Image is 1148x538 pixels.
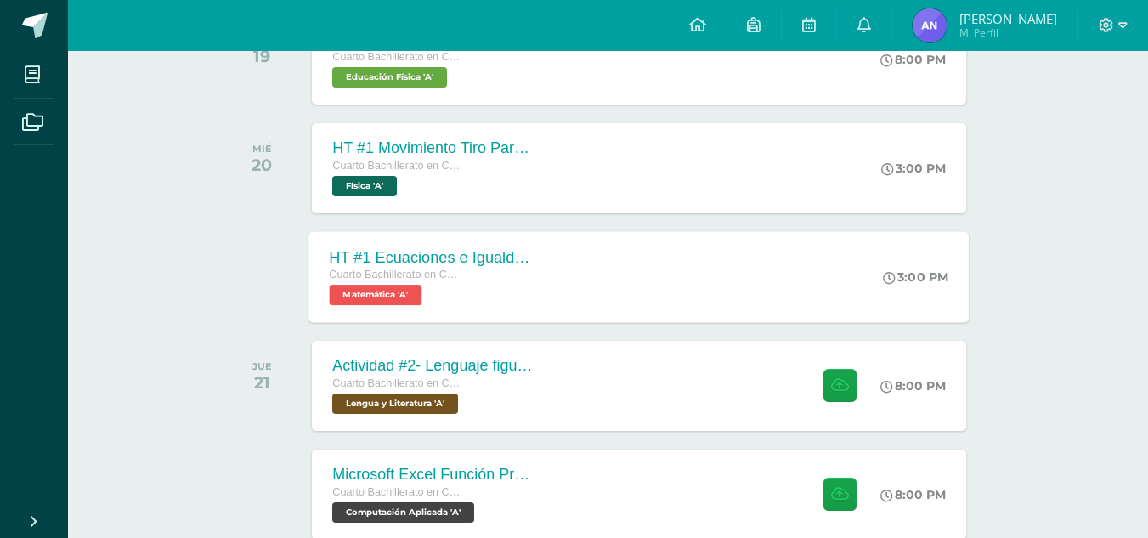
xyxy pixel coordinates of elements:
span: Matemática 'A' [330,285,422,305]
div: 8:00 PM [880,487,946,502]
span: Cuarto Bachillerato en CCLL con Orientación en Computación [332,160,460,172]
div: 21 [252,372,272,393]
div: Actividad #2- Lenguaje figurado [332,357,536,375]
span: Cuarto Bachillerato en CCLL con Orientación en Computación [332,486,460,498]
div: 3:00 PM [884,269,949,285]
div: HT #1 Ecuaciones e Igualdades [330,248,535,266]
span: Computación Aplicada 'A' [332,502,474,523]
span: Cuarto Bachillerato en CCLL con Orientación en Computación [330,269,459,280]
div: 19 [250,46,274,66]
div: 20 [252,155,272,175]
span: [PERSON_NAME] [959,10,1057,27]
div: 3:00 PM [881,161,946,176]
div: 8:00 PM [880,378,946,394]
div: Microsoft Excel Función Promedio [332,466,536,484]
span: Educación Física 'A' [332,67,447,88]
span: Física 'A' [332,176,397,196]
img: c3c10b89d938ac17d6477f9660cd8f5e.png [913,8,947,42]
span: Lengua y Literatura 'A' [332,394,458,414]
div: 8:00 PM [880,52,946,67]
span: Cuarto Bachillerato en CCLL con Orientación en Computación [332,51,460,63]
span: Cuarto Bachillerato en CCLL con Orientación en Computación [332,377,460,389]
span: Mi Perfil [959,25,1057,40]
div: MIÉ [252,143,272,155]
div: JUE [252,360,272,372]
div: HT #1 Movimiento Tiro Parabolico [332,139,536,157]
